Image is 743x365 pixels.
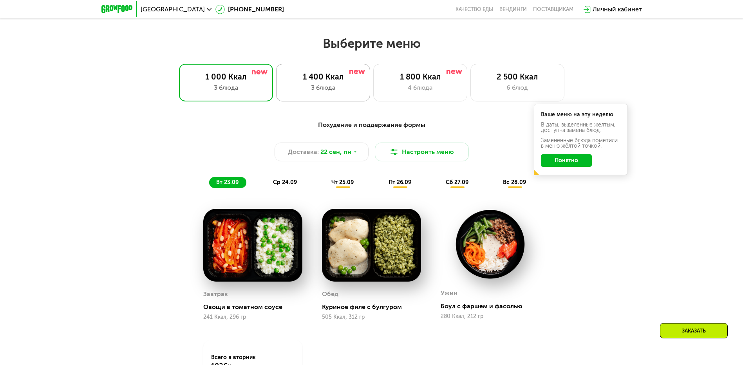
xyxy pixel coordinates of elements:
[322,288,338,300] div: Обед
[381,83,459,92] div: 4 блюда
[215,5,284,14] a: [PHONE_NUMBER]
[446,179,468,186] span: сб 27.09
[593,5,642,14] div: Личный кабинет
[660,323,728,338] div: Заказать
[216,179,239,186] span: вт 23.09
[541,138,621,149] div: Заменённые блюда пометили в меню жёлтой точкой.
[389,179,411,186] span: пт 26.09
[456,6,493,13] a: Качество еды
[273,179,297,186] span: ср 24.09
[375,143,469,161] button: Настроить меню
[441,313,540,320] div: 280 Ккал, 212 гр
[441,302,546,310] div: Боул с фаршем и фасолью
[322,314,421,320] div: 505 Ккал, 312 гр
[503,179,526,186] span: вс 28.09
[141,6,205,13] span: [GEOGRAPHIC_DATA]
[284,83,362,92] div: 3 блюда
[203,314,302,320] div: 241 Ккал, 296 гр
[322,303,427,311] div: Куриное филе с булгуром
[441,287,457,299] div: Ужин
[479,72,556,81] div: 2 500 Ккал
[541,122,621,133] div: В даты, выделенные желтым, доступна замена блюд.
[288,147,319,157] span: Доставка:
[479,83,556,92] div: 6 блюд
[331,179,354,186] span: чт 25.09
[140,120,604,130] div: Похудение и поддержание формы
[25,36,718,51] h2: Выберите меню
[203,303,309,311] div: Овощи в томатном соусе
[381,72,459,81] div: 1 800 Ккал
[541,154,592,167] button: Понятно
[499,6,527,13] a: Вендинги
[284,72,362,81] div: 1 400 Ккал
[203,288,228,300] div: Завтрак
[187,83,265,92] div: 3 блюда
[187,72,265,81] div: 1 000 Ккал
[533,6,573,13] div: поставщикам
[320,147,351,157] span: 22 сен, пн
[541,112,621,117] div: Ваше меню на эту неделю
